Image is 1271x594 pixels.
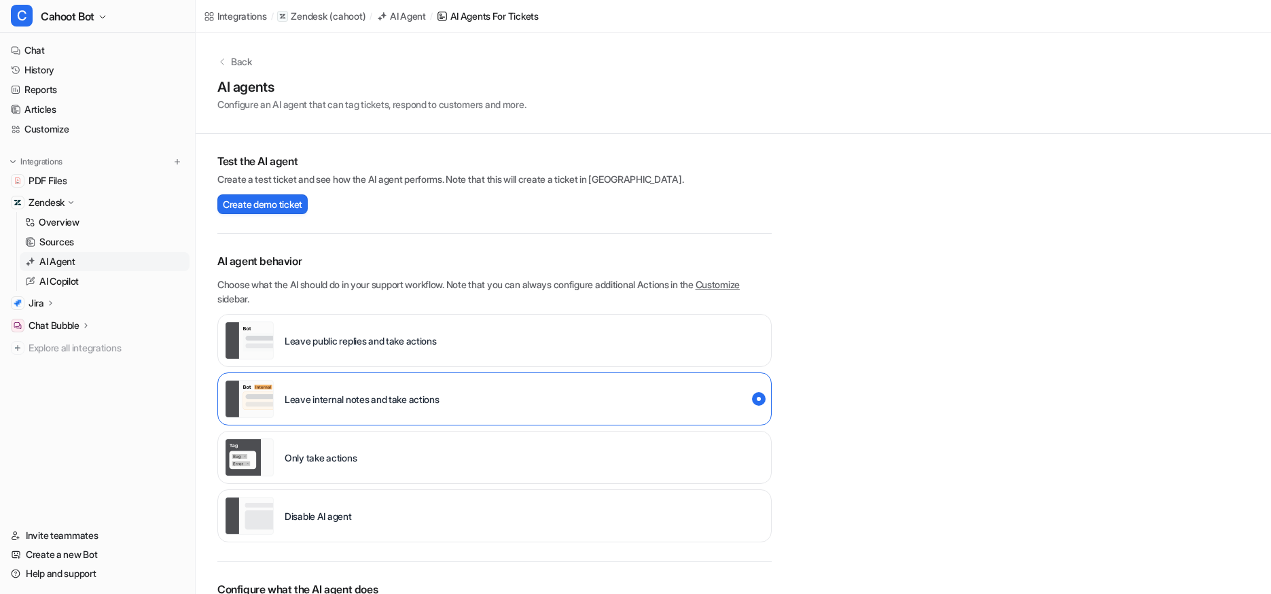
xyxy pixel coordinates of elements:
img: Leave internal notes and take actions [225,380,274,418]
span: Create demo ticket [223,197,302,211]
a: Overview [20,213,190,232]
a: AI Agent [20,252,190,271]
p: ( cahoot ) [329,10,365,23]
a: Integrations [204,9,267,23]
div: paused::disabled [217,489,772,542]
p: Create a test ticket and see how the AI agent performs. Note that this will create a ticket in [G... [217,172,772,186]
a: Zendesk(cahoot) [277,10,365,23]
a: PDF FilesPDF Files [5,171,190,190]
button: Create demo ticket [217,194,308,214]
p: Choose what the AI should do in your support workflow. Note that you can always configure additio... [217,277,772,306]
p: Overview [39,215,79,229]
div: live::internal_reply [217,372,772,425]
a: AI Agents for tickets [437,9,539,23]
img: Chat Bubble [14,321,22,330]
p: AI Agent [39,255,75,268]
p: Zendesk [29,196,65,209]
p: Back [231,54,252,69]
a: Create a new Bot [5,545,190,564]
span: Explore all integrations [29,337,184,359]
button: Integrations [5,155,67,169]
img: Only take actions [225,438,274,476]
img: expand menu [8,157,18,167]
img: Zendesk [14,198,22,207]
span: C [11,5,33,27]
img: PDF Files [14,177,22,185]
p: AI agent behavior [217,253,772,269]
p: Zendesk [291,10,327,23]
a: Chat [5,41,190,60]
img: menu_add.svg [173,157,182,167]
a: Explore all integrations [5,338,190,357]
div: Integrations [217,9,267,23]
span: / [430,10,433,22]
a: Customize [696,279,740,290]
a: Articles [5,100,190,119]
a: History [5,60,190,80]
p: Leave internal notes and take actions [285,392,440,406]
h2: Test the AI agent [217,153,772,169]
a: AI Copilot [20,272,190,291]
p: Integrations [20,156,62,167]
a: Sources [20,232,190,251]
p: Configure an AI agent that can tag tickets, respond to customers and more. [217,97,526,111]
p: Disable AI agent [285,509,352,523]
img: Leave public replies and take actions [225,321,274,360]
a: Customize [5,120,190,139]
span: Cahoot Bot [41,7,94,26]
p: Chat Bubble [29,319,79,332]
h1: AI agents [217,77,526,97]
p: AI Copilot [39,275,79,288]
div: AI Agents for tickets [450,9,539,23]
a: Reports [5,80,190,99]
p: Only take actions [285,451,357,465]
span: PDF Files [29,174,67,188]
img: explore all integrations [11,341,24,355]
div: AI Agent [390,9,426,23]
p: Jira [29,296,44,310]
span: / [271,10,274,22]
a: Help and support [5,564,190,583]
span: / [370,10,372,22]
img: Disable AI agent [225,497,274,535]
div: live::disabled [217,431,772,484]
a: AI Agent [376,9,426,23]
img: Jira [14,299,22,307]
p: Sources [39,235,74,249]
a: Invite teammates [5,526,190,545]
div: live::external_reply [217,314,772,367]
p: Leave public replies and take actions [285,334,437,348]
